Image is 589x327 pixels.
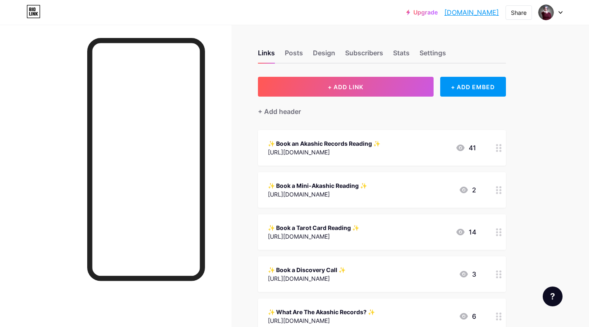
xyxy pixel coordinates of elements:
a: Upgrade [406,9,438,16]
div: ✨ What Are The Akashic Records? ✨ [268,308,375,316]
div: 14 [455,227,476,237]
div: [URL][DOMAIN_NAME] [268,274,346,283]
div: Links [258,48,275,63]
div: [URL][DOMAIN_NAME] [268,148,380,156]
div: 3 [459,269,476,279]
a: [DOMAIN_NAME] [444,7,499,17]
div: Subscribers [345,48,383,63]
div: + Add header [258,107,301,116]
div: Stats [393,48,410,63]
button: + ADD LINK [258,77,434,97]
div: ✨ Book an Akashic Records Reading ✨ [268,139,380,148]
div: [URL][DOMAIN_NAME] [268,232,359,241]
div: Posts [285,48,303,63]
span: + ADD LINK [328,83,363,90]
div: ✨ Book a Tarot Card Reading ✨ [268,223,359,232]
div: [URL][DOMAIN_NAME] [268,316,375,325]
div: ✨ Book a Mini-Akashic Reading ✨ [268,181,367,190]
div: Share [511,8,527,17]
div: [URL][DOMAIN_NAME] [268,190,367,199]
div: 2 [459,185,476,195]
div: Settings [420,48,446,63]
div: 6 [459,311,476,321]
img: Erin Gallagher [538,5,554,20]
div: 41 [455,143,476,153]
div: + ADD EMBED [440,77,506,97]
div: Design [313,48,335,63]
div: ✨ Book a Discovery Call ✨ [268,265,346,274]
